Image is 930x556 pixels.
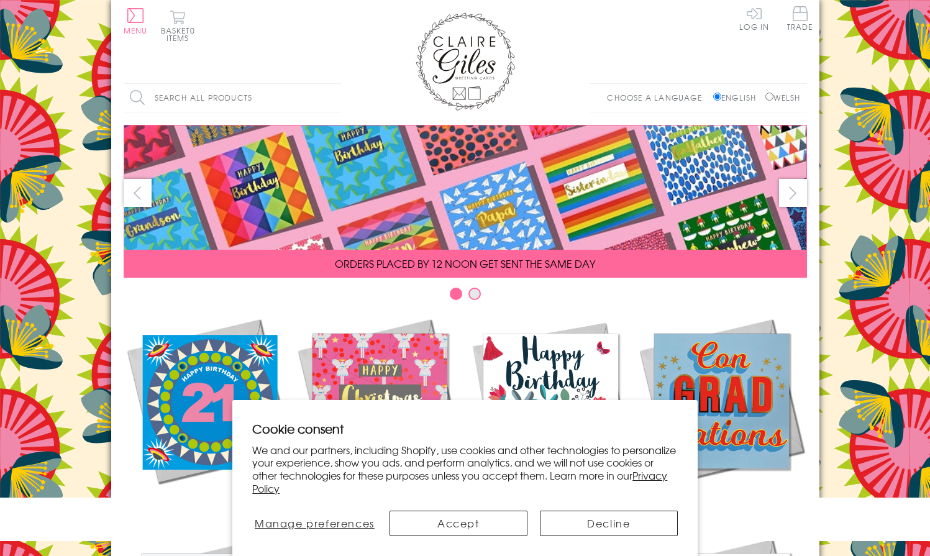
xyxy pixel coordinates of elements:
[465,316,636,511] a: Birthdays
[636,316,807,511] a: Academic
[390,511,527,536] button: Accept
[540,511,678,536] button: Decline
[450,288,462,300] button: Carousel Page 1 (Current Slide)
[787,6,813,33] a: Trade
[779,179,807,207] button: next
[255,516,375,531] span: Manage preferences
[713,93,721,101] input: English
[468,288,481,300] button: Carousel Page 2
[166,25,195,43] span: 0 items
[168,496,249,511] span: New Releases
[739,6,769,30] a: Log In
[607,92,711,103] p: Choose a language:
[161,10,195,42] button: Basket0 items
[787,6,813,30] span: Trade
[124,287,807,306] div: Carousel Pagination
[124,179,152,207] button: prev
[713,92,762,103] label: English
[252,420,678,437] h2: Cookie consent
[690,496,754,511] span: Academic
[416,12,515,111] img: Claire Giles Greetings Cards
[765,92,801,103] label: Welsh
[765,93,773,101] input: Welsh
[252,468,667,496] a: Privacy Policy
[124,84,341,112] input: Search all products
[294,316,465,511] a: Christmas
[124,316,294,511] a: New Releases
[252,511,376,536] button: Manage preferences
[252,444,678,495] p: We and our partners, including Shopify, use cookies and other technologies to personalize your ex...
[124,25,148,36] span: Menu
[124,8,148,34] button: Menu
[329,84,341,112] input: Search
[335,256,595,271] span: ORDERS PLACED BY 12 NOON GET SENT THE SAME DAY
